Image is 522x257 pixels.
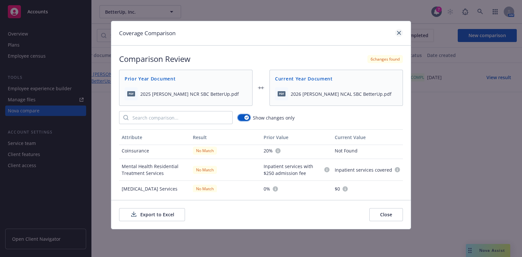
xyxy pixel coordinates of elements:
[119,53,191,64] h2: Comparison Review
[119,208,185,221] button: Export to Excel
[367,55,403,63] div: 6 changes found
[275,75,397,82] span: Current Year Document
[335,134,401,141] div: Current Value
[264,134,330,141] div: Prior Value
[119,159,190,181] div: Mental Health Residential Treatment Services
[369,208,403,221] button: Close
[119,181,190,197] div: [MEDICAL_DATA] Services
[119,129,190,145] button: Attribute
[119,143,190,159] div: Coinsurance
[335,166,392,173] span: Inpatient services covered
[193,134,259,141] div: Result
[129,111,232,124] input: Search comparison...
[140,91,239,97] span: 2025 [PERSON_NAME] NCR SBC BetterUp.pdf
[253,114,295,121] span: Show changes only
[193,166,217,174] div: No Match
[122,134,188,141] div: Attribute
[123,115,129,120] svg: Search
[335,147,358,154] span: Not Found
[193,147,217,155] div: No Match
[264,163,322,177] span: Inpatient services with $250 admission fee
[291,91,391,97] span: 2026 [PERSON_NAME] NCAL SBC BetterUp.pdf
[264,185,270,192] span: 0%
[193,185,217,193] div: No Match
[190,129,261,145] button: Result
[395,29,403,37] a: close
[119,29,176,37] h1: Coverage Comparison
[332,129,403,145] button: Current Value
[264,147,273,154] span: 20%
[261,129,332,145] button: Prior Value
[125,75,247,82] span: Prior Year Document
[335,185,340,192] span: $0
